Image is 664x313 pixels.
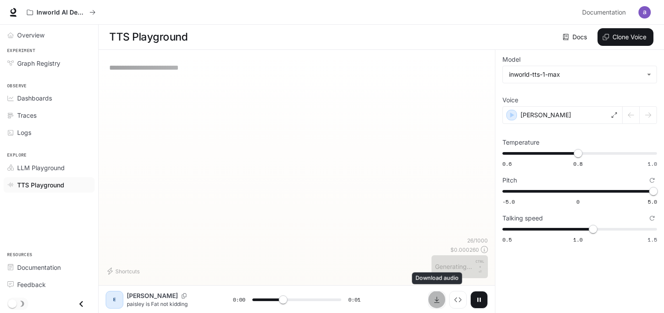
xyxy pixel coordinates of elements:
[573,236,583,243] span: 1.0
[37,9,86,16] p: Inworld AI Demos
[17,128,31,137] span: Logs
[450,246,479,253] p: $ 0.000260
[638,6,651,19] img: User avatar
[502,177,517,183] p: Pitch
[17,180,64,190] span: TTS Playground
[412,272,462,284] div: Download audio
[4,177,95,193] a: TTS Playground
[598,28,653,46] button: Clone Voice
[520,111,571,119] p: [PERSON_NAME]
[502,236,512,243] span: 0.5
[127,300,212,308] p: paisley is Fat not kidding
[106,264,143,278] button: Shortcuts
[4,277,95,292] a: Feedback
[17,30,44,40] span: Overview
[648,198,657,205] span: 5.0
[648,236,657,243] span: 1.5
[4,125,95,140] a: Logs
[17,111,37,120] span: Traces
[4,56,95,71] a: Graph Registry
[109,28,188,46] h1: TTS Playground
[648,160,657,168] span: 1.0
[502,160,512,168] span: 0.6
[502,139,539,145] p: Temperature
[647,175,657,185] button: Reset to default
[449,291,467,309] button: Inspect
[8,298,17,308] span: Dark mode toggle
[428,291,446,309] button: Download audio
[579,4,632,21] a: Documentation
[4,90,95,106] a: Dashboards
[502,97,518,103] p: Voice
[71,295,91,313] button: Close drawer
[582,7,626,18] span: Documentation
[573,160,583,168] span: 0.8
[107,293,122,307] div: E
[467,237,488,244] p: 26 / 1000
[4,160,95,175] a: LLM Playground
[503,66,657,83] div: inworld-tts-1-max
[502,56,520,63] p: Model
[17,163,65,172] span: LLM Playground
[576,198,579,205] span: 0
[4,27,95,43] a: Overview
[502,215,543,221] p: Talking speed
[647,213,657,223] button: Reset to default
[178,293,190,298] button: Copy Voice ID
[348,295,361,304] span: 0:01
[4,260,95,275] a: Documentation
[509,70,642,79] div: inworld-tts-1-max
[4,108,95,123] a: Traces
[502,198,515,205] span: -5.0
[17,59,60,68] span: Graph Registry
[561,28,590,46] a: Docs
[23,4,100,21] button: All workspaces
[127,291,178,300] p: [PERSON_NAME]
[17,93,52,103] span: Dashboards
[17,280,46,289] span: Feedback
[636,4,653,21] button: User avatar
[17,263,61,272] span: Documentation
[233,295,245,304] span: 0:00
